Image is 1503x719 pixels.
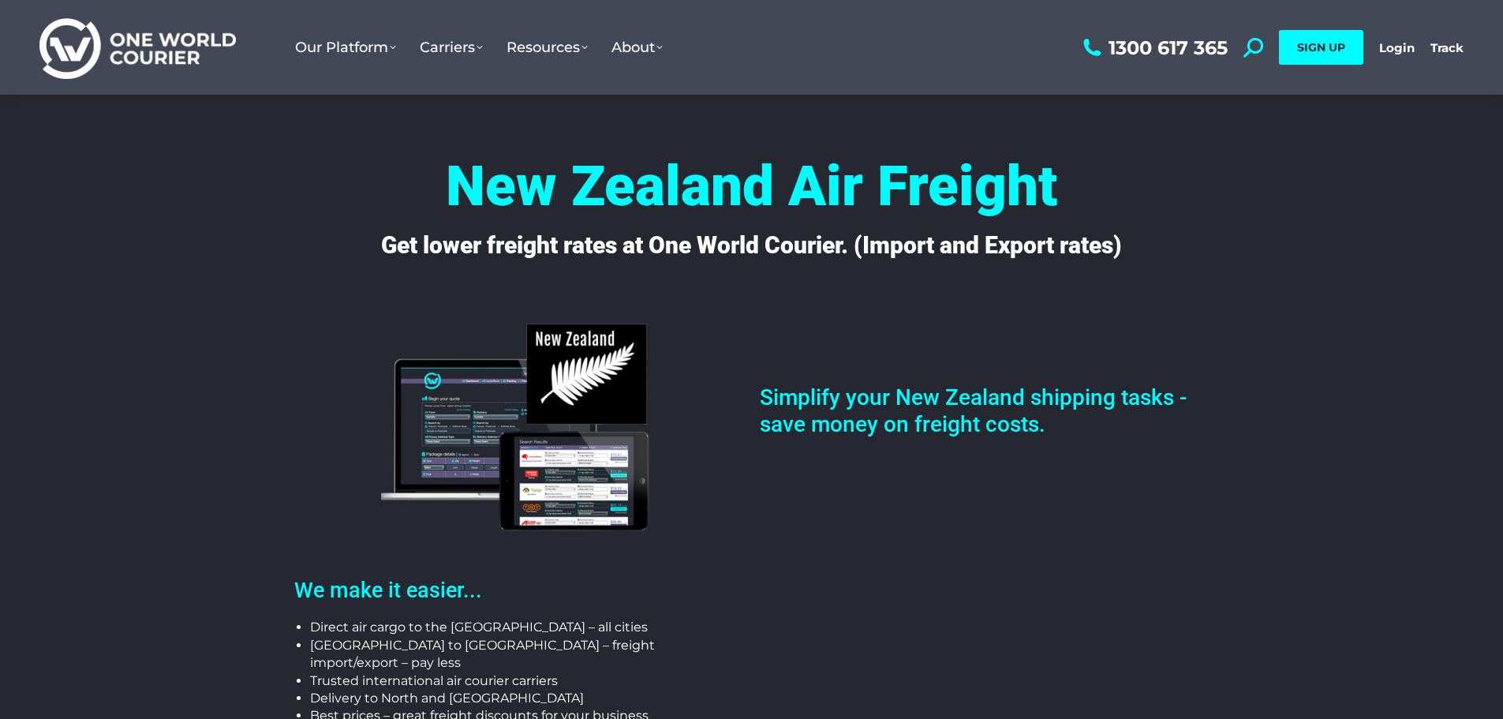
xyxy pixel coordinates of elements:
a: Track [1430,40,1464,55]
a: Our Platform [283,23,408,72]
h4: New Zealand Air Freight [279,158,1225,214]
span: About [611,39,663,56]
span: Our Platform [295,39,396,56]
a: Login [1379,40,1415,55]
li: Trusted international air courier carriers [310,672,744,690]
a: 1300 617 365 [1079,38,1228,58]
a: Carriers [408,23,495,72]
li: Delivery to North and [GEOGRAPHIC_DATA] [310,690,744,707]
img: One World Courier [39,16,236,80]
h4: Get lower freight rates at One World Courier. (Import and Export rates) [286,231,1217,260]
a: Resources [495,23,600,72]
span: Carriers [420,39,483,56]
li: Direct air cargo to the [GEOGRAPHIC_DATA] – all cities [310,619,744,636]
a: About [600,23,675,72]
a: SIGN UP [1279,30,1363,65]
h2: Simplify your New Zealand shipping tasks - save money on freight costs. [760,384,1210,437]
li: [GEOGRAPHIC_DATA] to [GEOGRAPHIC_DATA] – freight import/export – pay less [310,637,744,672]
span: SIGN UP [1297,40,1345,54]
span: Resources [507,39,588,56]
h2: We make it easier... [294,578,744,603]
img: nz-flag-owc-back-end-computer [381,285,657,561]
